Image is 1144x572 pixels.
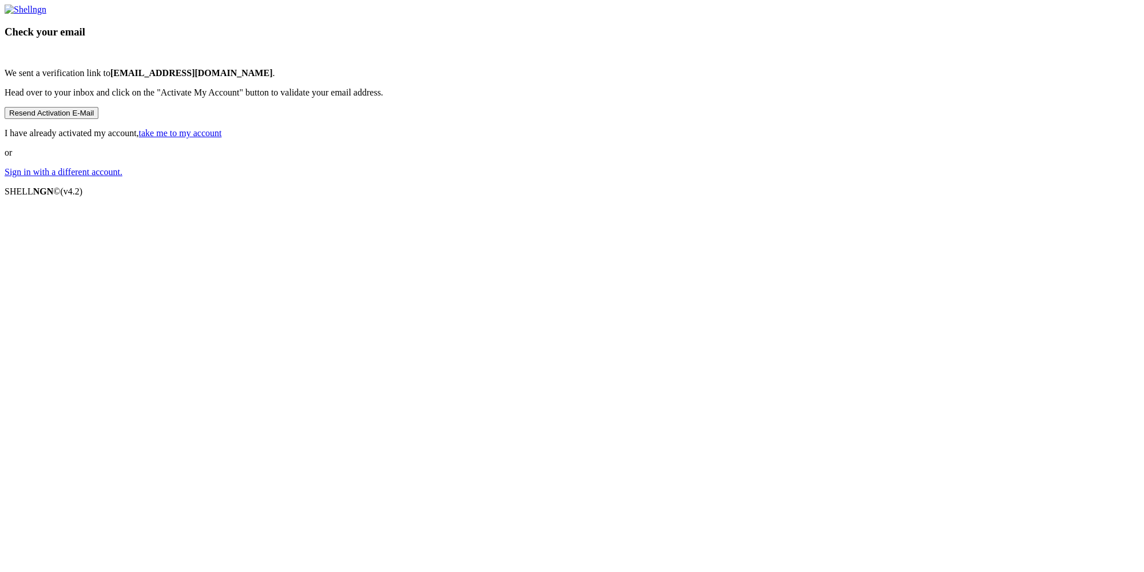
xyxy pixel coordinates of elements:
p: We sent a verification link to . [5,68,1139,78]
div: or [5,5,1139,177]
b: [EMAIL_ADDRESS][DOMAIN_NAME] [110,68,273,78]
p: Head over to your inbox and click on the "Activate My Account" button to validate your email addr... [5,88,1139,98]
img: Shellngn [5,5,46,15]
h3: Check your email [5,26,1139,38]
a: take me to my account [139,128,222,138]
span: 4.2.0 [61,186,83,196]
p: I have already activated my account, [5,128,1139,138]
span: SHELL © [5,186,82,196]
b: NGN [33,186,54,196]
button: Resend Activation E-Mail [5,107,98,119]
a: Sign in with a different account. [5,167,122,177]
